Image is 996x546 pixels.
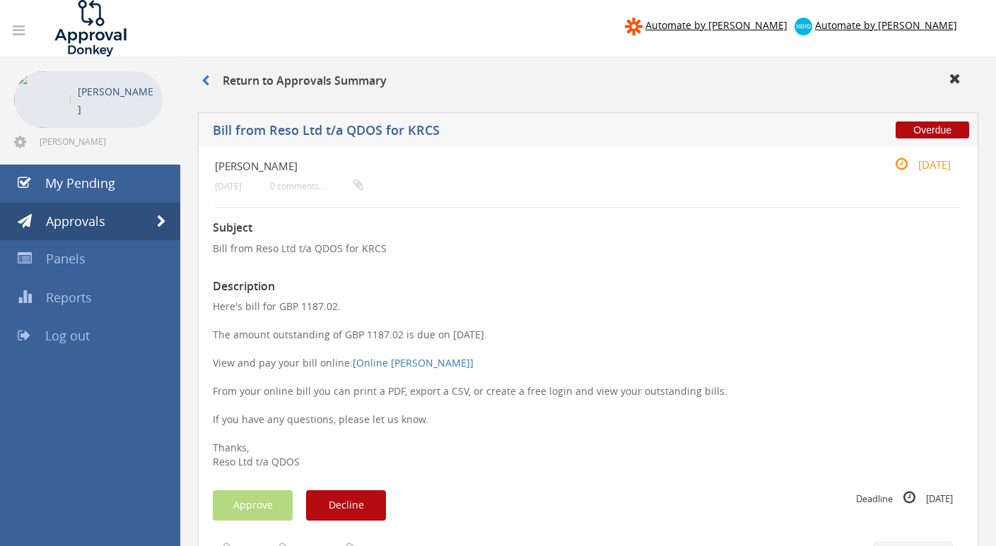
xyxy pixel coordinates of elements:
[78,83,156,118] p: [PERSON_NAME]
[213,242,963,256] p: Bill from Reso Ltd t/a QDOS for KRCS
[213,490,293,521] button: Approve
[880,157,951,172] small: [DATE]
[856,490,953,506] small: Deadline [DATE]
[215,160,837,172] h4: [PERSON_NAME]
[213,222,963,235] h3: Subject
[795,18,812,35] img: xero-logo.png
[213,280,963,293] h3: Description
[45,327,90,344] span: Log out
[46,289,92,306] span: Reports
[46,213,105,230] span: Approvals
[896,121,969,138] span: Overdue
[645,18,787,32] span: Automate by [PERSON_NAME]
[215,181,242,191] small: [DATE]
[353,356,474,369] a: [Online [PERSON_NAME]]
[213,124,741,141] h5: Bill from Reso Ltd t/a QDOS for KRCS
[625,18,643,35] img: zapier-logomark.png
[45,174,115,191] span: My Pending
[815,18,957,32] span: Automate by [PERSON_NAME]
[46,250,86,267] span: Panels
[306,490,386,521] button: Decline
[201,75,387,88] h3: Return to Approvals Summary
[40,136,160,147] span: [PERSON_NAME][EMAIL_ADDRESS][DOMAIN_NAME]
[213,299,963,469] p: Here's bill for GBP 1187.02. The amount outstanding of GBP 1187.02 is due on [DATE]. View and pay...
[270,181,363,191] small: 0 comments...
